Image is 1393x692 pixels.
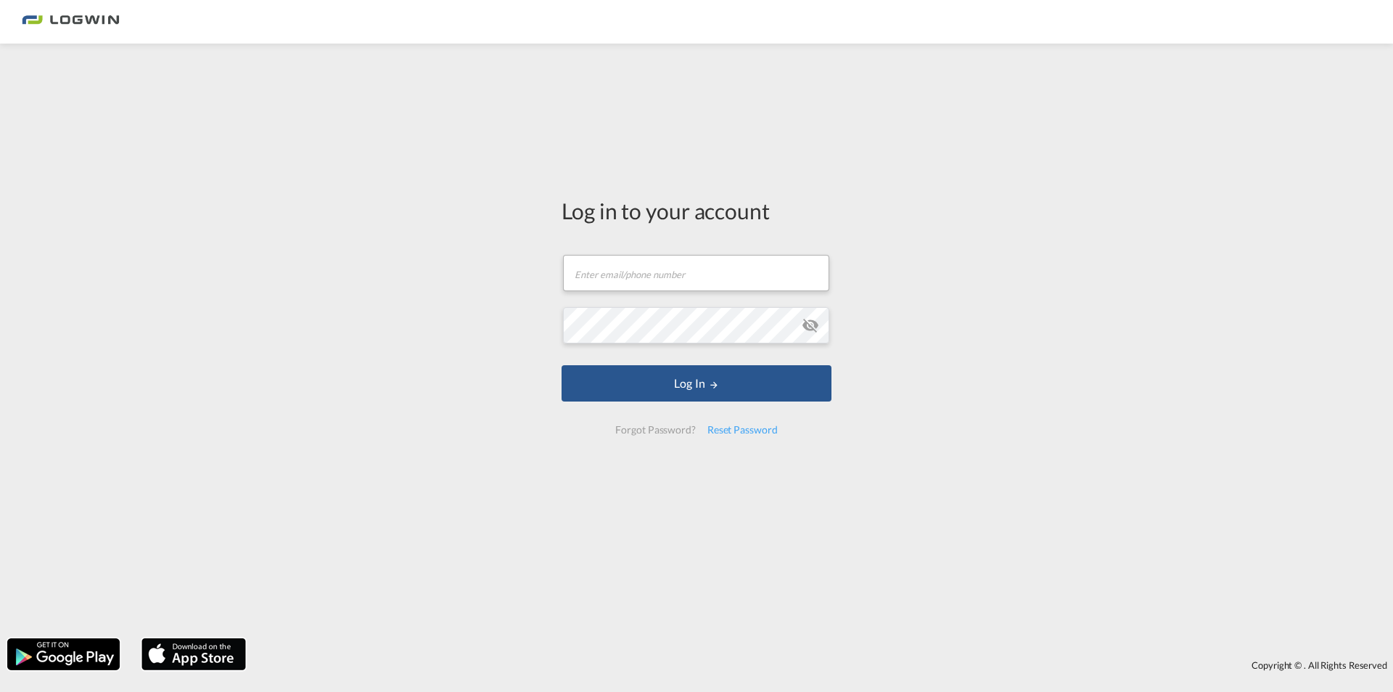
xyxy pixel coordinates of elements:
[609,417,701,443] div: Forgot Password?
[253,653,1393,677] div: Copyright © . All Rights Reserved
[563,255,829,291] input: Enter email/phone number
[6,637,121,672] img: google.png
[562,365,831,402] button: LOGIN
[22,6,120,38] img: bc73a0e0d8c111efacd525e4c8ad7d32.png
[802,317,819,334] md-icon: icon-eye-off
[562,195,831,226] div: Log in to your account
[702,417,784,443] div: Reset Password
[140,637,247,672] img: apple.png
